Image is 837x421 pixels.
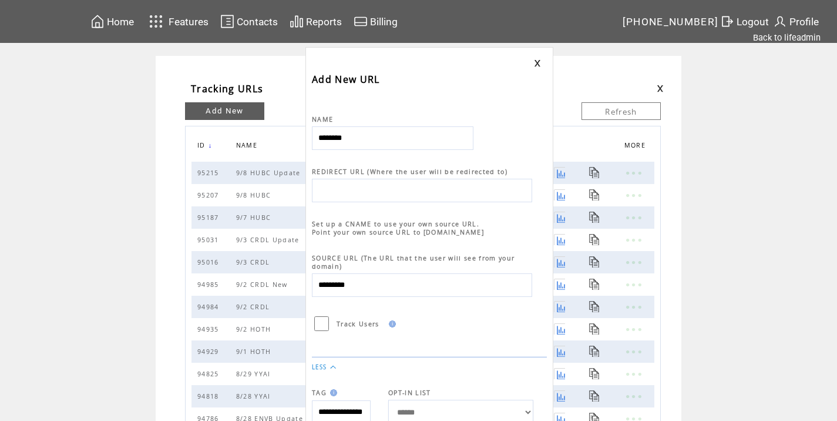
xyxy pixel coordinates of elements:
span: SOURCE URL (The URL that the user will see from your domain) [312,254,515,270]
span: Point your own source URL to [DOMAIN_NAME] [312,228,484,236]
a: LESS [312,363,327,371]
span: OPT-IN LIST [388,389,431,397]
span: Add New URL [312,73,380,86]
span: Set up a CNAME to use your own source URL. [312,220,479,228]
span: REDIRECT URL (Where the user will be redirected to) [312,168,507,176]
span: NAME [312,115,333,123]
span: Track Users [337,320,379,328]
img: help.gif [385,320,396,328]
img: help.gif [327,389,337,396]
span: TAG [312,389,327,397]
